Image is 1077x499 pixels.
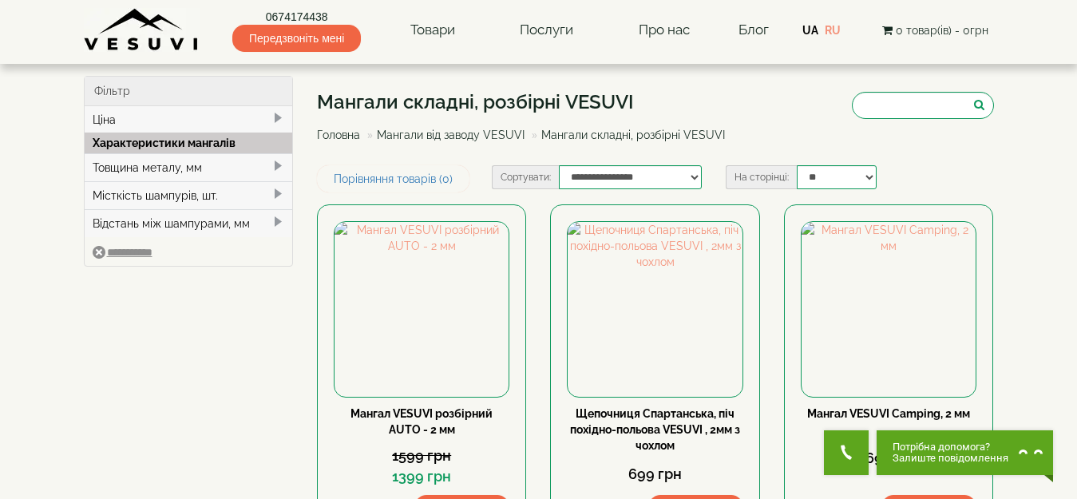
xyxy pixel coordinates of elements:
a: RU [825,24,841,37]
div: Характеристики мангалів [85,133,293,153]
span: Передзвоніть мені [232,25,361,52]
a: Щепочниця Спартанська, піч похідно-польова VESUVI , 2мм з чохлом [570,407,740,452]
a: Про нас [623,12,706,49]
a: UA [802,24,818,37]
button: Chat button [877,430,1053,475]
a: Блог [738,22,769,38]
label: На сторінці: [726,165,797,189]
div: 1399 грн [334,466,509,487]
button: Get Call button [824,430,869,475]
a: Товари [394,12,471,49]
a: Мангал VESUVI Camping, 2 мм [807,407,970,420]
div: Місткість шампурів, шт. [85,181,293,209]
span: Потрібна допомога? [893,442,1008,453]
div: Товщина металу, мм [85,153,293,181]
img: Щепочниця Спартанська, піч похідно-польова VESUVI , 2мм з чохлом [568,222,742,396]
label: Сортувати: [492,165,559,189]
a: 0674174438 [232,9,361,25]
div: Відстань між шампурами, мм [85,209,293,237]
a: Порівняння товарів (0) [317,165,469,192]
div: 699 грн [567,464,742,485]
div: 1599 грн [334,446,509,466]
div: Фільтр [85,77,293,106]
div: 1699 грн [801,448,976,469]
a: Мангал VESUVI розбірний AUTO - 2 мм [350,407,493,436]
img: Завод VESUVI [84,8,200,52]
span: Залиште повідомлення [893,453,1008,464]
img: Мангал VESUVI Camping, 2 мм [802,222,976,396]
a: Головна [317,129,360,141]
a: Мангали від заводу VESUVI [377,129,525,141]
button: 0 товар(ів) - 0грн [877,22,993,39]
div: Ціна [85,106,293,133]
img: Мангал VESUVI розбірний AUTO - 2 мм [335,222,509,396]
h1: Мангали складні, розбірні VESUVI [317,92,737,113]
span: 0 товар(ів) - 0грн [896,24,988,37]
a: Послуги [504,12,589,49]
li: Мангали складні, розбірні VESUVI [528,127,725,143]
